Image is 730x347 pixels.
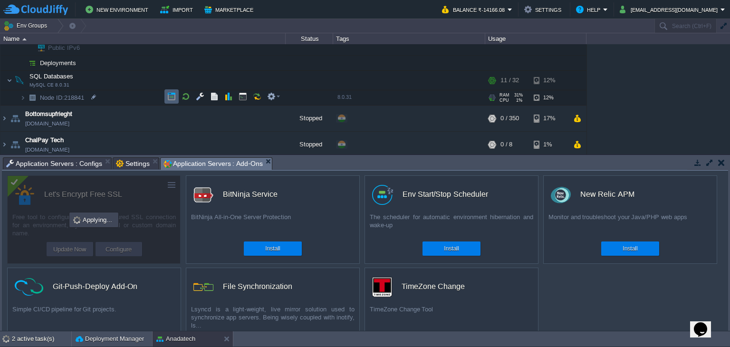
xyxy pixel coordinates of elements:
div: 1% [534,132,565,157]
img: AMDAwAAAACH5BAEAAAAALAAAAAABAAEAAAICRAEAOw== [20,56,26,70]
div: Simple CI/CD pipeline for Git projects. [8,305,181,329]
a: [DOMAIN_NAME] [25,145,69,154]
div: 17% [534,106,565,131]
div: 12% [534,90,565,105]
img: CloudJiffy [3,4,68,16]
button: Import [160,4,196,15]
img: AMDAwAAAACH5BAEAAAAALAAAAAABAAEAAAICRAEAOw== [9,132,22,157]
div: Status [286,33,333,44]
div: Stopped [286,106,333,131]
a: Public IPv6 [47,44,81,51]
button: Deployment Manager [76,334,144,344]
img: AMDAwAAAACH5BAEAAAAALAAAAAABAAEAAAICRAEAOw== [9,106,22,131]
div: Tags [334,33,485,44]
span: Application Servers : Configs [6,158,102,169]
div: Monitor and troubleshoot your Java/PHP web apps [544,213,717,237]
img: AMDAwAAAACH5BAEAAAAALAAAAAABAAEAAAICRAEAOw== [26,90,39,105]
img: icon.png [193,277,213,297]
span: Settings [116,158,150,169]
div: Stopped [286,132,333,157]
a: Bottomsupfrieght [25,109,72,119]
span: Node ID: [40,94,64,101]
img: AMDAwAAAACH5BAEAAAAALAAAAAABAAEAAAICRAEAOw== [0,132,8,157]
img: logo.png [372,185,393,205]
div: New Relic APM [580,184,634,204]
span: SQL Databases [29,72,75,80]
div: 0 / 350 [500,106,519,131]
span: 218841 [39,94,86,102]
img: AMDAwAAAACH5BAEAAAAALAAAAAABAAEAAAICRAEAOw== [20,90,26,105]
div: Applying... [70,213,117,226]
img: AMDAwAAAACH5BAEAAAAALAAAAAABAAEAAAICRAEAOw== [26,56,39,70]
span: MySQL CE 8.0.31 [29,82,69,88]
div: BitNinja All-in-One Server Protection [186,213,359,237]
img: AMDAwAAAACH5BAEAAAAALAAAAAABAAEAAAICRAEAOw== [0,106,8,131]
span: Public IPv6 [47,40,81,55]
button: Anadatech [156,334,195,344]
a: Deployments [39,59,77,67]
button: New Environment [86,4,151,15]
a: Node ID:218841 [39,94,86,102]
div: 0 / 8 [500,132,512,157]
div: 11 / 32 [500,71,519,90]
div: Git-Push-Deploy Add-On [53,277,137,297]
a: ChalPay Tech [25,135,64,145]
a: [DOMAIN_NAME] [25,119,69,128]
img: AMDAwAAAACH5BAEAAAAALAAAAAABAAEAAAICRAEAOw== [13,71,26,90]
button: Balance ₹-14166.08 [442,4,508,15]
img: logo.png [193,185,213,205]
span: 1% [513,98,522,103]
span: RAM [499,93,509,97]
span: 31% [513,93,523,97]
button: Install [623,244,637,253]
span: CPU [499,98,509,103]
button: Marketplace [204,4,256,15]
button: Help [576,4,603,15]
button: Install [265,244,280,253]
div: 12% [534,71,565,90]
button: Settings [524,4,564,15]
div: File Synchronization [223,277,292,297]
span: 8.0.31 [337,94,352,100]
div: The scheduler for automatic environment hibernation and wake-up [365,213,538,237]
div: BitNinja Service [223,184,278,204]
img: ci-cd-icon.png [15,278,43,296]
div: Usage [486,33,586,44]
div: TimeZone Change [402,277,465,297]
img: AMDAwAAAACH5BAEAAAAALAAAAAABAAEAAAICRAEAOw== [22,38,27,40]
img: AMDAwAAAACH5BAEAAAAALAAAAAABAAEAAAICRAEAOw== [7,71,12,90]
div: TimeZone Change Tool [365,305,538,329]
button: Install [444,244,459,253]
img: timezone-logo.png [372,277,392,297]
img: newrelic_70x70.png [551,185,571,205]
button: [EMAIL_ADDRESS][DOMAIN_NAME] [620,4,720,15]
a: SQL DatabasesMySQL CE 8.0.31 [29,73,75,80]
button: Env Groups [3,19,50,32]
div: Lsyncd is a light-weight, live mirror solution used to synchronize app servers. Being wisely coup... [186,305,359,329]
div: 2 active task(s) [12,331,71,347]
iframe: chat widget [690,309,720,337]
img: AMDAwAAAACH5BAEAAAAALAAAAAABAAEAAAICRAEAOw== [26,40,31,55]
div: Name [1,33,285,44]
span: Application Servers : Add-Ons [163,158,263,170]
div: Env Start/Stop Scheduler [403,184,488,204]
img: AMDAwAAAACH5BAEAAAAALAAAAAABAAEAAAICRAEAOw== [31,40,45,55]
